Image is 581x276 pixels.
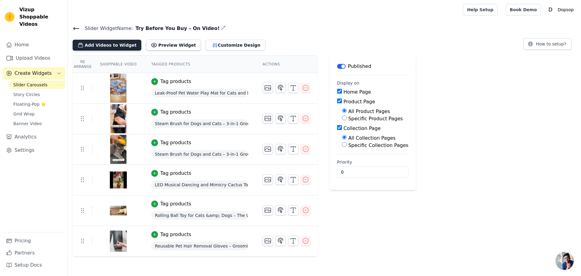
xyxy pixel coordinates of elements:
[151,200,191,208] button: Tag products
[13,101,46,107] span: Floating-Pop ⭐
[13,91,40,98] span: Story Circles
[506,4,541,15] a: Book Demo
[2,131,65,143] a: Analytics
[13,111,34,117] span: Grid Wrap
[93,56,144,73] th: Shoppable Video
[348,116,403,121] label: Specific Product Pages
[151,242,248,250] span: Reusable Pet Hair Removal Gloves – Grooming and Cleaning Tool for Dogs, Cats, Furniture and Cloth...
[524,42,571,48] a: How to setup?
[263,236,273,246] button: Change Thumbnail
[151,78,191,85] button: Tag products
[10,100,65,108] a: Floating-Pop ⭐
[110,196,127,225] img: vizup-images-060a.png
[463,4,497,15] a: Help Setup
[13,121,42,127] span: Banner Video
[2,39,65,51] a: Home
[263,205,273,215] button: Change Thumbnail
[133,25,220,32] span: Try Before You Buy – On Video!
[555,4,576,15] p: Dopsop
[110,165,127,195] img: vizup-images-bf41.png
[10,110,65,118] a: Grid Wrap
[2,247,65,259] a: Partners
[263,144,273,154] button: Change Thumbnail
[10,81,65,89] a: Slider Carousels
[160,78,191,85] div: Tag products
[2,259,65,271] a: Setup Docs
[160,231,191,238] div: Tag products
[151,150,248,158] span: Steam Brush for Dogs and Cats – 3-in-1 Grooming, Cleaning and Shedding Solution
[110,227,127,256] img: vizup-images-64d7.png
[13,82,48,88] span: Slider Carousels
[160,200,191,208] div: Tag products
[151,108,191,116] button: Tag products
[151,89,248,97] span: Leak-Proof Pet Water Play Mat for Cats and Dogs | Interactive Summer Cooling Pad with Floating Fi...
[10,119,65,128] a: Banner Video
[337,159,409,165] label: Priority
[73,56,93,73] th: Re Arrange
[348,63,371,70] p: Published
[110,104,127,133] img: vizup-images-1be7.png
[160,108,191,116] div: Tag products
[524,38,571,50] button: How to setup?
[343,89,371,95] label: Home Page
[263,83,273,93] button: Change Thumbnail
[548,7,552,13] text: D
[343,125,381,131] label: Collection Page
[10,90,65,99] a: Story Circles
[263,175,273,185] button: Change Thumbnail
[151,181,248,189] span: LED Musical Dancing and Mimicry Cactus Toy – Fun, Interactive and Adorable
[221,24,226,32] div: Edit Name
[2,144,65,156] a: Settings
[151,170,191,177] button: Tag products
[160,170,191,177] div: Tag products
[2,235,65,247] a: Pricing
[110,135,127,164] img: vizup-images-2228.png
[151,231,191,238] button: Tag products
[556,252,574,270] div: Open chat
[151,139,191,146] button: Tag products
[15,70,52,77] span: Create Widgets
[151,211,248,220] span: Rolling Ball Toy for Cats &amp; Dogs – The Ultimate Smart Self-Play Companion!
[5,12,15,22] img: Vizup
[348,108,390,114] label: All Product Pages
[348,142,409,148] label: Specific Collection Pages
[80,25,133,32] span: Slider Widget Name:
[160,139,191,146] div: Tag products
[546,4,576,15] button: D Dopsop
[263,113,273,124] button: Change Thumbnail
[2,67,65,79] button: Create Widgets
[255,56,318,73] th: Actions
[146,40,201,51] button: Preview Widget
[19,6,63,28] span: Vizup Shoppable Videos
[144,56,255,73] th: Tagged Products
[73,40,141,51] button: Add Videos to Widget
[343,99,375,105] label: Product Page
[2,52,65,64] a: Upload Videos
[348,135,396,141] label: All Collection Pages
[206,40,265,51] button: Customize Design
[337,80,359,86] legend: Display on
[151,119,248,128] span: Steam Brush for Dogs and Cats – 3-in-1 Grooming, Cleaning and Shedding Solution
[110,74,127,103] img: vizup-images-c3cb.png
